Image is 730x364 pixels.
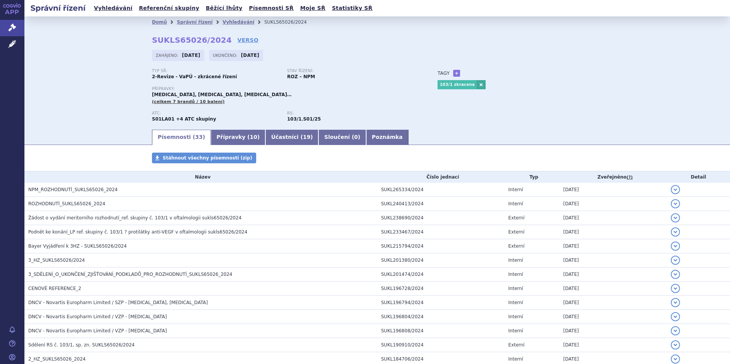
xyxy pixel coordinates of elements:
span: 3_HZ_SUKLS65026/2024 [28,258,85,263]
span: DNCV - Novartis Europharm Limited / VZP - LUCENTIS [28,328,167,333]
a: Písemnosti SŘ [247,3,296,13]
td: [DATE] [559,197,667,211]
a: Poznámka [366,130,409,145]
td: [DATE] [559,183,667,197]
a: Vyhledávání [92,3,135,13]
span: Zahájeno: [156,52,180,58]
span: Žádost o vydání meritorního rozhodnutí_ref. skupiny č. 103/1 v oftalmologii sukls65026/2024 [28,215,242,221]
strong: ROZ – NPM [287,74,315,79]
span: [MEDICAL_DATA], [MEDICAL_DATA], [MEDICAL_DATA]… [152,92,292,97]
button: detail [671,354,680,364]
th: Zveřejněno [559,171,667,183]
span: 3_SDĚLENÍ_O_UKONČENÍ_ZJIŠŤOVÁNÍ_PODKLADŮ_PRO_ROZHODNUTÍ_SUKLS65026_2024 [28,272,232,277]
strong: [DATE] [182,53,200,58]
span: 19 [303,134,310,140]
button: detail [671,256,680,265]
button: detail [671,270,680,279]
span: Sdělení RS č. 103/1, sp. zn. SUKLS65026/2024 [28,342,135,348]
strong: látky k terapii věkem podmíněné makulární degenerace, lok. [287,116,302,122]
td: [DATE] [559,253,667,267]
p: Typ SŘ: [152,69,279,73]
span: Interní [508,272,523,277]
a: Správní řízení [177,19,213,25]
td: SUKL215794/2024 [377,239,504,253]
a: Účastníci (19) [265,130,318,145]
span: Externí [508,243,524,249]
td: SUKL238690/2024 [377,211,504,225]
td: SUKL201380/2024 [377,253,504,267]
td: SUKL196804/2024 [377,310,504,324]
button: detail [671,199,680,208]
th: Typ [504,171,559,183]
button: detail [671,326,680,335]
td: [DATE] [559,225,667,239]
strong: +4 ATC skupiny [176,116,216,122]
a: Běžící lhůty [203,3,245,13]
a: + [453,70,460,77]
abbr: (?) [627,175,633,180]
span: Interní [508,356,523,362]
span: Stáhnout všechny písemnosti (zip) [163,155,252,161]
span: Interní [508,286,523,291]
span: ROZHODNUTÍ_SUKLS65026_2024 [28,201,105,206]
a: Stáhnout všechny písemnosti (zip) [152,153,256,163]
p: RS: [287,111,415,116]
td: [DATE] [559,296,667,310]
h3: Tagy [438,69,450,78]
h2: Správní řízení [24,3,92,13]
button: detail [671,284,680,293]
a: Písemnosti (33) [152,130,211,145]
td: [DATE] [559,211,667,225]
span: (celkem 7 brandů / 10 balení) [152,99,225,104]
span: NPM_ROZHODNUTÍ_SUKLS65026_2024 [28,187,118,192]
p: Přípravky: [152,87,422,91]
strong: 2-Revize - VaPÚ - zkrácené řízení [152,74,237,79]
button: detail [671,227,680,237]
div: , [287,111,422,122]
span: Interní [508,201,523,206]
span: Bayer Vyjádření k 3HZ - SUKLS65026/2024 [28,243,127,249]
p: Stav řízení: [287,69,415,73]
td: SUKL196794/2024 [377,296,504,310]
strong: VERTEPORFIN [152,116,174,122]
th: Číslo jednací [377,171,504,183]
strong: [DATE] [241,53,259,58]
button: detail [671,340,680,350]
a: Přípravky (10) [211,130,265,145]
td: SUKL190910/2024 [377,338,504,352]
span: 33 [195,134,202,140]
p: ATC: [152,111,279,116]
a: Moje SŘ [298,3,328,13]
th: Název [24,171,377,183]
span: Externí [508,215,524,221]
a: VERSO [237,36,258,44]
th: Detail [667,171,730,183]
button: detail [671,242,680,251]
strong: aflibercept [303,116,321,122]
td: SUKL196728/2024 [377,282,504,296]
td: SUKL233467/2024 [377,225,504,239]
span: DNCV - Novartis Europharm Limited / SZP - BEOVU, LUCENTIS [28,300,208,305]
a: Vyhledávání [223,19,254,25]
span: Interní [508,300,523,305]
a: Sloučení (0) [318,130,366,145]
a: Referenční skupiny [137,3,202,13]
td: SUKL265334/2024 [377,183,504,197]
span: Externí [508,229,524,235]
span: DNCV - Novartis Europharm Limited / VZP - BEOVU [28,314,167,319]
td: [DATE] [559,310,667,324]
span: Ukončeno: [213,52,239,58]
span: Externí [508,342,524,348]
li: SUKLS65026/2024 [264,16,317,28]
td: SUKL196808/2024 [377,324,504,338]
span: Interní [508,258,523,263]
span: 0 [354,134,358,140]
span: Interní [508,328,523,333]
td: SUKL201474/2024 [377,267,504,282]
span: 10 [250,134,257,140]
td: [DATE] [559,282,667,296]
span: CENOVÉ REFERENCE_2 [28,286,81,291]
button: detail [671,312,680,321]
span: 2_HZ_SUKLS65026_2024 [28,356,86,362]
strong: SUKLS65026/2024 [152,35,232,45]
